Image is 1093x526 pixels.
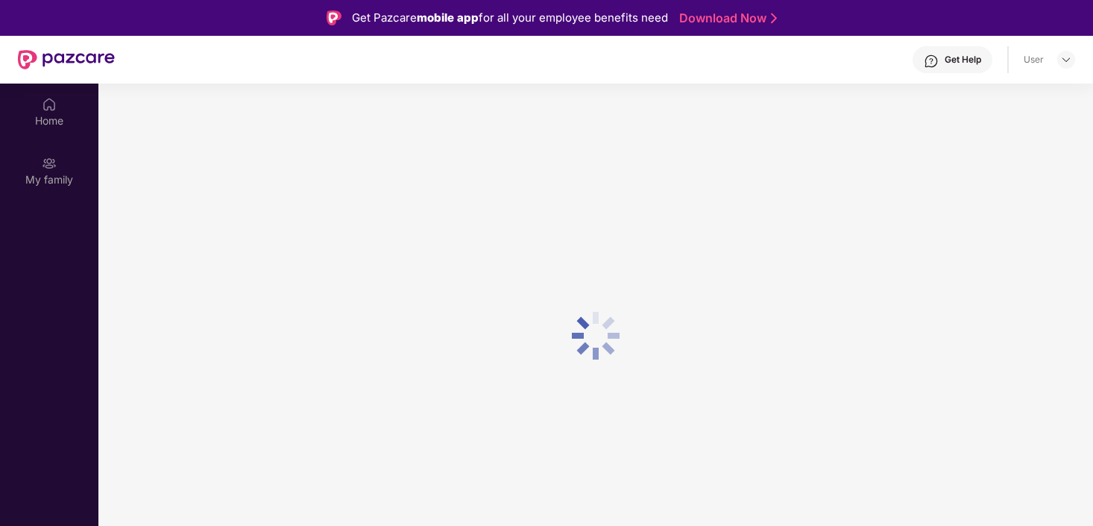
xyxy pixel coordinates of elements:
img: svg+xml;base64,PHN2ZyB3aWR0aD0iMjAiIGhlaWdodD0iMjAiIHZpZXdCb3g9IjAgMCAyMCAyMCIgZmlsbD0ibm9uZSIgeG... [42,156,57,171]
img: svg+xml;base64,PHN2ZyBpZD0iSGVscC0zMngzMiIgeG1sbnM9Imh0dHA6Ly93d3cudzMub3JnLzIwMDAvc3ZnIiB3aWR0aD... [924,54,939,69]
strong: mobile app [417,10,479,25]
div: Get Help [945,54,981,66]
img: svg+xml;base64,PHN2ZyBpZD0iRHJvcGRvd24tMzJ4MzIiIHhtbG5zPSJodHRwOi8vd3d3LnczLm9yZy8yMDAwL3N2ZyIgd2... [1060,54,1072,66]
img: New Pazcare Logo [18,50,115,69]
a: Download Now [679,10,772,26]
img: svg+xml;base64,PHN2ZyBpZD0iSG9tZSIgeG1sbnM9Imh0dHA6Ly93d3cudzMub3JnLzIwMDAvc3ZnIiB3aWR0aD0iMjAiIG... [42,97,57,112]
div: User [1024,54,1044,66]
img: Logo [327,10,341,25]
div: Get Pazcare for all your employee benefits need [352,9,668,27]
img: Stroke [771,10,777,26]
